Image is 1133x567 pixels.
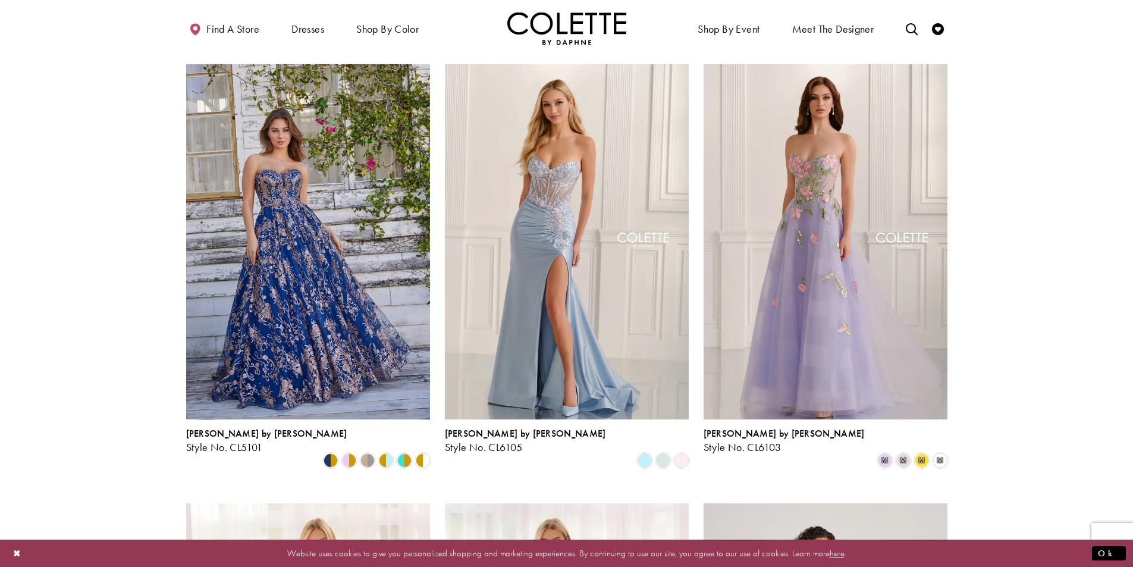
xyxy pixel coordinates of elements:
p: Website uses cookies to give you personalized shopping and marketing experiences. By continuing t... [86,545,1047,561]
i: Light Sage [656,453,670,468]
i: Pink/Multi [896,453,911,468]
button: Submit Dialog [1092,546,1126,560]
div: Colette by Daphne Style No. CL6105 [445,428,606,453]
i: Gold/White [416,453,430,468]
a: Visit Colette by Daphne Style No. CL6103 Page [704,64,947,419]
span: [PERSON_NAME] by [PERSON_NAME] [445,427,606,440]
i: Turquoise/Gold [397,453,412,468]
a: Visit Colette by Daphne Style No. CL6105 Page [445,64,689,419]
i: Light Blue/Gold [379,453,393,468]
span: Shop by color [353,12,422,45]
i: Lilac/Multi [878,453,892,468]
span: Style No. CL5101 [186,440,263,454]
span: Find a store [206,23,259,35]
span: Style No. CL6103 [704,440,782,454]
span: [PERSON_NAME] by [PERSON_NAME] [186,427,347,440]
span: Shop by color [356,23,419,35]
a: Visit Home Page [507,12,626,45]
div: Colette by Daphne Style No. CL5101 [186,428,347,453]
span: Dresses [288,12,327,45]
span: [PERSON_NAME] by [PERSON_NAME] [704,427,865,440]
i: Gold/Pewter [360,453,375,468]
i: Yellow/Multi [915,453,929,468]
img: Colette by Daphne [507,12,626,45]
button: Close Dialog [7,543,27,563]
a: Check Wishlist [929,12,947,45]
a: Toggle search [903,12,921,45]
div: Colette by Daphne Style No. CL6103 [704,428,865,453]
i: Lilac/Gold [342,453,356,468]
span: Meet the designer [792,23,874,35]
span: Shop By Event [695,12,762,45]
a: Find a store [186,12,262,45]
i: Navy/Gold [324,453,338,468]
span: Shop By Event [698,23,759,35]
i: White/Multi [933,453,947,468]
a: Visit Colette by Daphne Style No. CL5101 Page [186,64,430,419]
i: Light Pink [674,453,689,468]
a: Meet the designer [789,12,877,45]
i: Light Blue [638,453,652,468]
a: here [830,547,845,559]
span: Dresses [291,23,324,35]
span: Style No. CL6105 [445,440,523,454]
